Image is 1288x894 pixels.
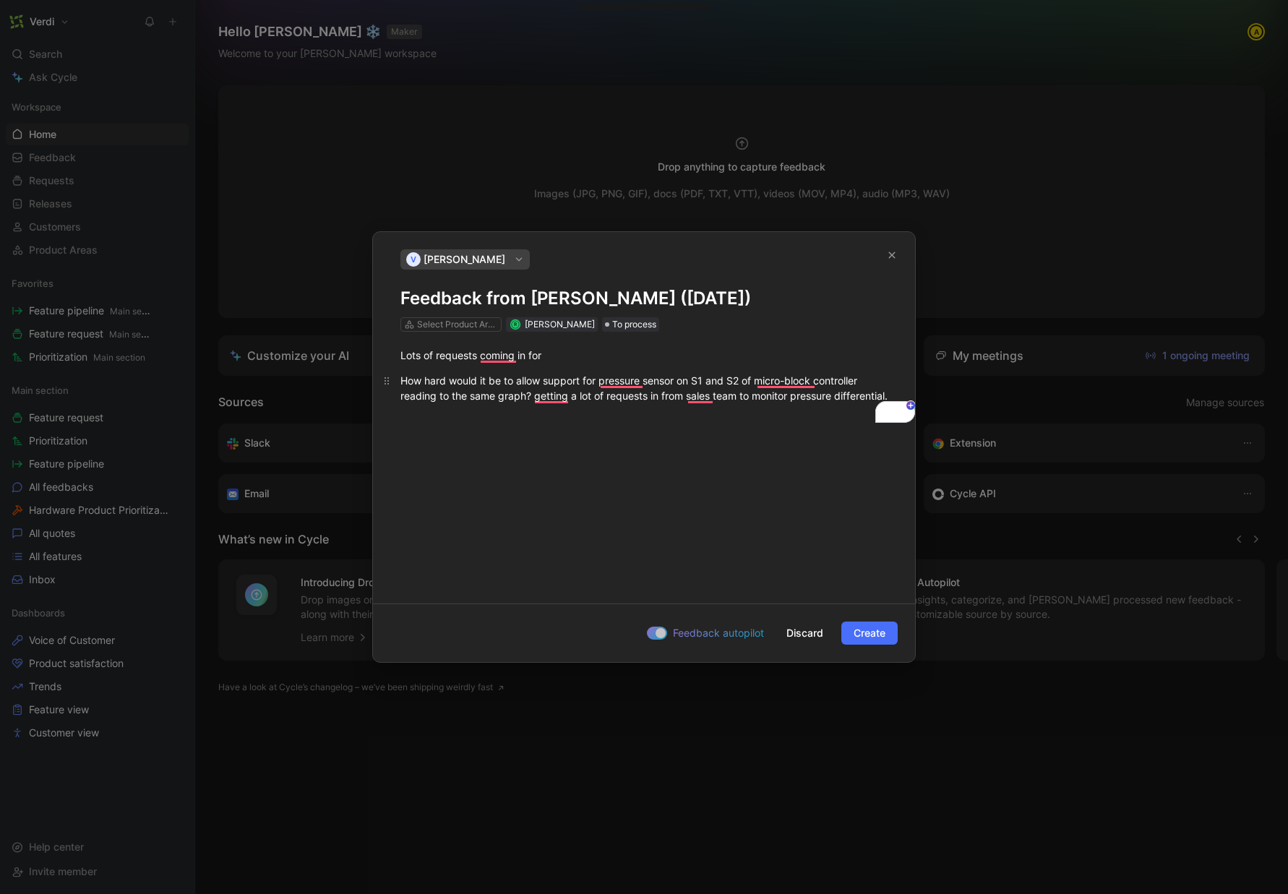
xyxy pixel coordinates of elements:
[400,249,530,270] button: V[PERSON_NAME]
[841,622,898,645] button: Create
[400,348,888,363] div: Lots of requests coming in for
[400,373,888,403] div: How hard would it be to allow support for pressure sensor on S1 and S2 of micro-block controller ...
[400,287,888,310] h1: Feedback from [PERSON_NAME] ([DATE])
[424,251,505,268] span: [PERSON_NAME]
[373,332,915,419] div: To enrich screen reader interactions, please activate Accessibility in Grammarly extension settings
[673,624,764,642] span: Feedback autopilot
[406,252,421,267] div: V
[417,317,498,332] div: Select Product Areas
[643,624,768,642] button: Feedback autopilot
[854,624,885,642] span: Create
[602,317,659,332] div: To process
[511,320,519,328] div: R
[786,624,823,642] span: Discard
[774,622,836,645] button: Discard
[612,317,656,332] span: To process
[525,319,595,330] span: [PERSON_NAME]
